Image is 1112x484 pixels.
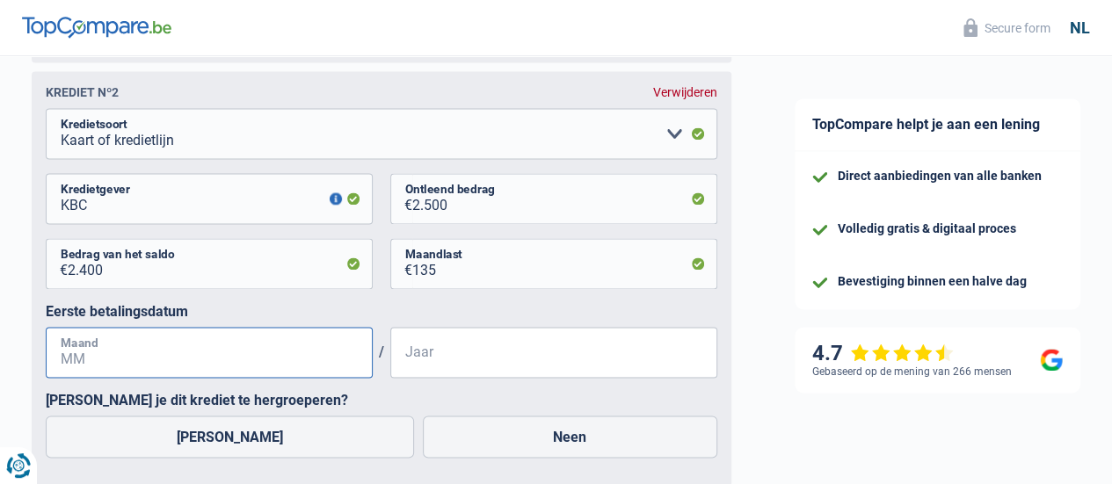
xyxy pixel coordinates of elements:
[838,169,1042,184] div: Direct aanbiedingen van alle banken
[812,365,1012,378] div: Gebaseerd op de mening van 266 mensen
[46,392,717,408] label: [PERSON_NAME] je dit krediet te hergroeperen?
[795,98,1080,151] div: TopCompare helpt je aan een lening
[1070,18,1090,38] div: nl
[46,85,119,99] div: Krediet nº2
[390,327,717,378] input: JJJJ
[653,85,717,99] div: Verwijderen
[390,238,412,289] span: €
[373,343,390,360] span: /
[390,173,412,224] span: €
[46,238,68,289] span: €
[423,415,718,458] label: Neen
[46,415,414,458] label: [PERSON_NAME]
[953,13,1061,42] button: Secure form
[838,221,1016,236] div: Volledig gratis & digitaal proces
[22,17,171,38] img: TopCompare Logo
[46,303,717,320] label: Eerste betalingsdatum
[46,327,373,378] input: MM
[812,341,954,366] div: 4.7
[838,274,1027,289] div: Bevestiging binnen een halve dag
